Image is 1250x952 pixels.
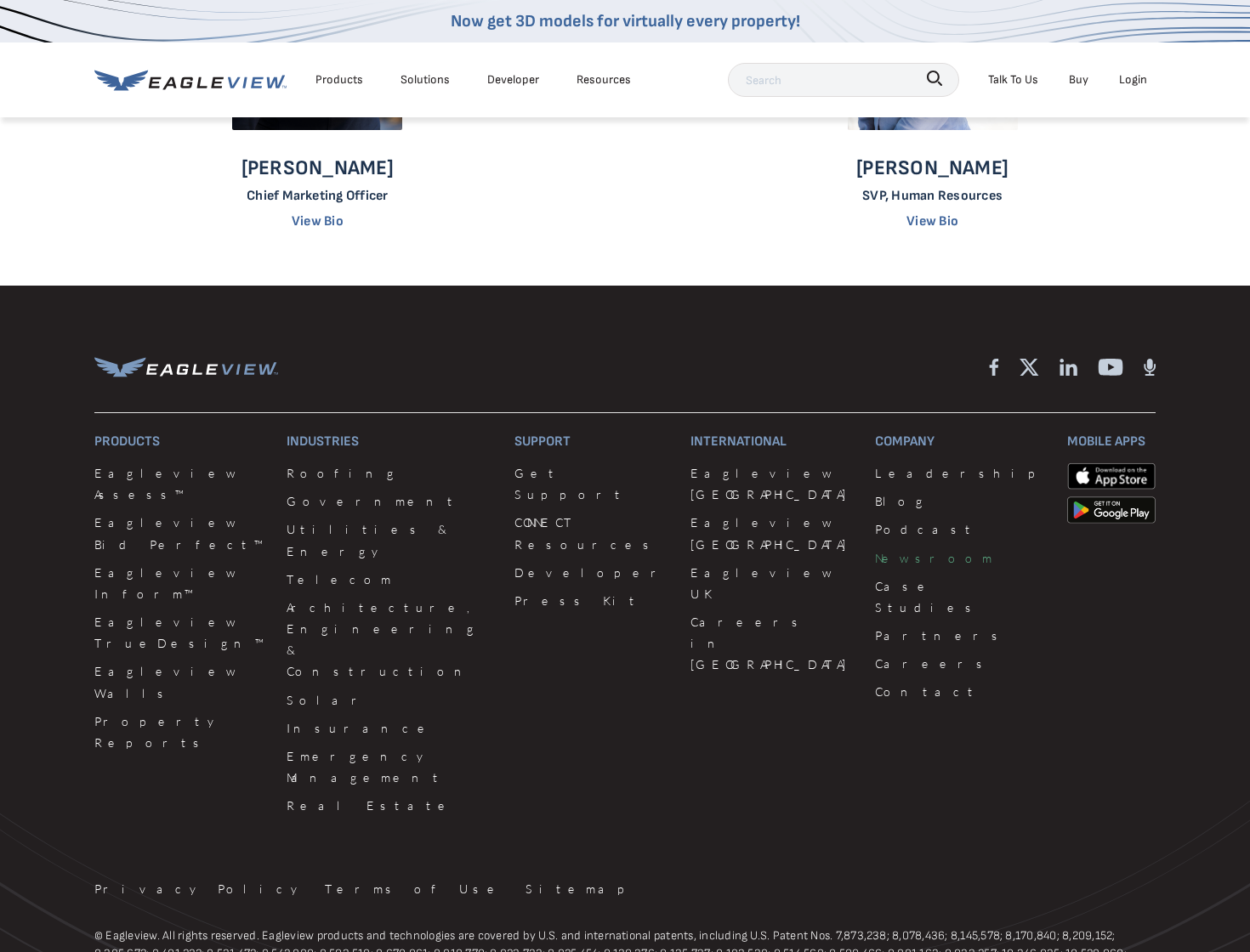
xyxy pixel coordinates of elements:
div: Products [315,69,363,90]
p: [PERSON_NAME] [856,156,1009,181]
img: google-play-store_b9643a.png [1067,496,1156,524]
a: Eagleview Inform™ [94,562,266,604]
div: Solutions [401,69,450,90]
a: Now get 3D models for virtually every property! [451,11,800,31]
a: Case Studies [875,575,1047,618]
a: Blog [875,490,1047,512]
a: Government [287,490,494,512]
h3: Support [514,433,670,450]
a: Terms of Use [325,878,505,899]
a: Architecture, Engineering & Construction [287,597,494,683]
div: Talk To Us [988,69,1038,90]
a: View Bio [906,213,958,229]
a: Newsroom [875,547,1047,569]
p: Chief Marketing Officer [241,188,394,204]
input: Search [728,63,959,97]
a: Developer [487,69,539,90]
a: Eagleview [GEOGRAPHIC_DATA] [690,512,855,554]
p: [PERSON_NAME] [241,156,394,181]
h3: Company [875,433,1047,450]
a: Sitemap [526,878,636,899]
h3: Products [94,433,266,450]
a: Insurance [287,717,494,739]
a: Roofing [287,462,494,484]
a: Real Estate [287,795,494,816]
a: Emergency Management [287,745,494,788]
a: Developer [514,562,670,583]
a: Utilities & Energy [287,518,494,561]
h3: International [690,433,855,450]
a: Buy [1069,69,1088,90]
div: Login [1119,69,1147,90]
a: Solar [287,689,494,711]
a: Get Support [514,462,670,505]
a: Podcast [875,518,1047,540]
h3: Mobile Apps [1067,433,1156,450]
div: Resources [577,69,631,90]
a: Careers in [GEOGRAPHIC_DATA] [690,611,855,676]
a: Contact [875,681,1047,702]
a: Partners [875,625,1047,646]
a: Telecom [287,569,494,590]
img: apple-app-store.png [1067,462,1156,490]
h3: Industries [287,433,494,450]
a: Eagleview UK [690,562,855,604]
a: Eagleview Walls [94,660,266,703]
a: Eagleview Assess™ [94,462,266,505]
a: Press Kit [514,590,670,611]
a: CONNECT Resources [514,512,670,554]
a: Eagleview TrueDesign™ [94,611,266,654]
a: Leadership [875,462,1047,484]
a: Eagleview Bid Perfect™ [94,512,266,554]
a: View Bio [292,213,344,229]
a: Privacy Policy [94,878,304,899]
a: Property Reports [94,711,266,753]
p: SVP, Human Resources [856,188,1009,204]
a: Eagleview [GEOGRAPHIC_DATA] [690,462,855,505]
a: Careers [875,653,1047,674]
